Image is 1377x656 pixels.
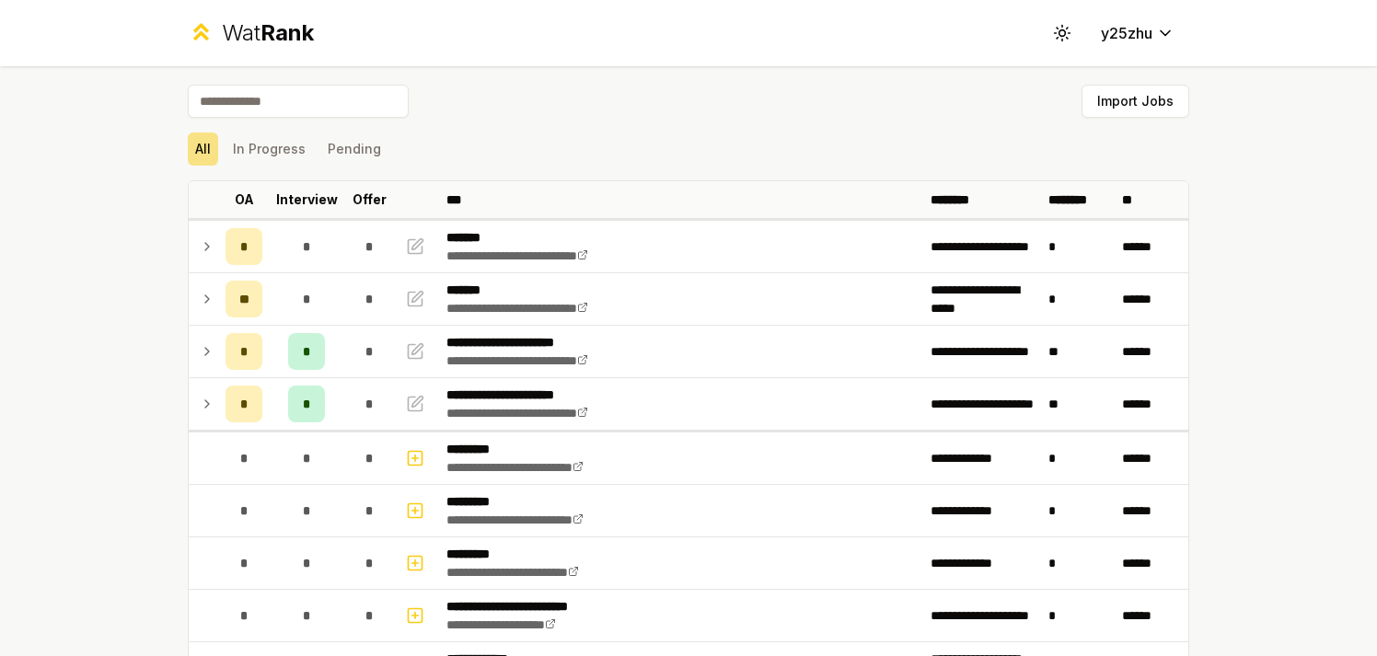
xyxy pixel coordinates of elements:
[276,190,338,209] p: Interview
[1082,85,1189,118] button: Import Jobs
[260,19,314,46] span: Rank
[235,190,254,209] p: OA
[188,132,218,166] button: All
[226,132,313,166] button: In Progress
[1101,22,1152,44] span: y25zhu
[320,132,388,166] button: Pending
[353,190,387,209] p: Offer
[222,18,314,48] div: Wat
[1086,17,1189,50] button: y25zhu
[188,18,314,48] a: WatRank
